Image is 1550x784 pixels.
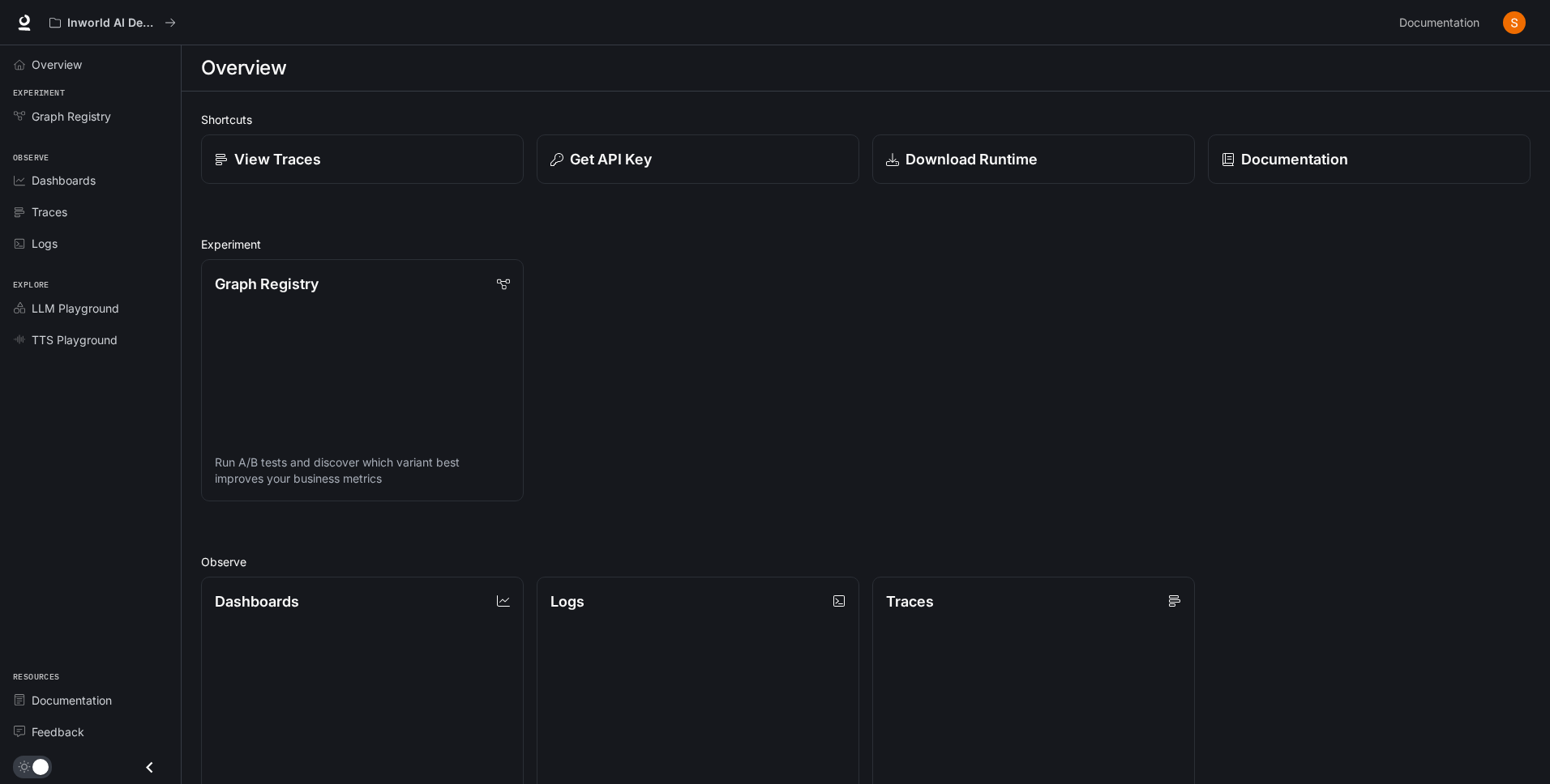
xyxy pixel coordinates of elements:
a: Feedback [6,718,174,746]
p: Get API Key [570,148,652,170]
span: Graph Registry [32,108,111,125]
span: Overview [32,56,82,73]
p: View Traces [234,148,321,170]
span: Dashboards [32,172,96,189]
span: Dark mode toggle [32,757,49,775]
span: Documentation [1399,13,1479,33]
p: Graph Registry [215,273,319,295]
button: User avatar [1498,6,1531,39]
button: All workspaces [42,6,183,39]
h1: Overview [201,52,286,84]
a: Traces [6,198,174,226]
span: Traces [32,203,67,220]
a: Download Runtime [872,134,1195,184]
a: Documentation [1393,6,1492,39]
p: Inworld AI Demos [67,16,158,30]
a: Graph RegistryRun A/B tests and discover which variant best improves your business metrics [201,259,524,501]
button: Close drawer [131,751,168,784]
a: View Traces [201,134,524,184]
span: TTS Playground [32,331,118,348]
a: Documentation [6,686,174,714]
a: TTS Playground [6,326,174,354]
span: Documentation [32,692,112,709]
button: Get API Key [537,134,859,184]
p: Dashboards [215,590,299,612]
h2: Shortcuts [201,111,1531,128]
a: LLM Playground [6,294,174,322]
a: Dashboards [6,166,174,194]
span: LLM Playground [32,300,119,317]
p: Run A/B tests and discover which variant best improves your business metrics [215,454,510,487]
span: Feedback [32,723,84,740]
h2: Experiment [201,236,1531,253]
a: Graph Registry [6,102,174,130]
p: Logs [550,590,584,612]
h2: Observe [201,553,1531,570]
a: Logs [6,229,174,258]
p: Download Runtime [906,148,1038,170]
a: Overview [6,50,174,79]
span: Logs [32,235,58,252]
img: User avatar [1503,11,1526,34]
p: Documentation [1241,148,1348,170]
a: Documentation [1208,134,1531,184]
p: Traces [886,590,934,612]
